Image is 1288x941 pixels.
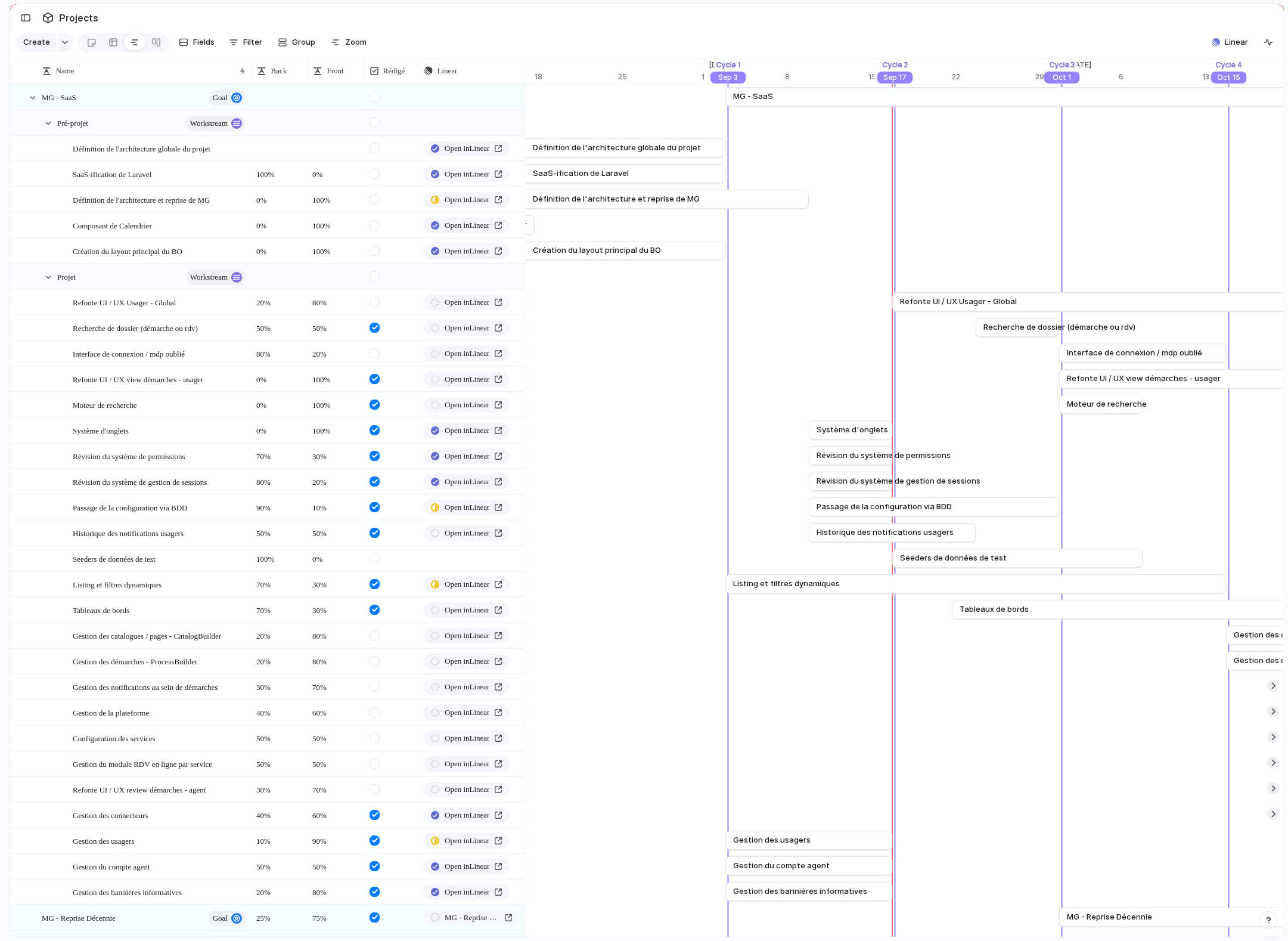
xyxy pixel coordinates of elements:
[533,168,629,179] span: SaaS-ification de Laravel
[252,880,306,899] span: 20%
[73,782,206,796] span: Refonte UI / UX review démarches - agent
[73,141,210,155] span: Définition de l'architecture globale du projet
[73,193,210,206] span: Définition de l'architecture et reprise de MG
[308,880,364,899] span: 80%
[445,425,489,437] span: Open in Linear
[1067,344,1218,362] a: Interface de connexion / mdp oublié
[252,547,306,565] span: 100%
[445,348,489,360] span: Open in Linear
[1044,72,1080,83] div: Oct 1
[308,496,364,514] span: 10%
[252,598,306,617] span: 70%
[73,629,221,642] span: Gestion des catalogues / pages - CatalogBuilder
[423,372,510,387] a: Open inLinear
[252,906,306,924] span: 25%
[308,393,364,411] span: 100%
[252,470,306,488] span: 80%
[445,399,489,411] span: Open in Linear
[57,7,101,29] span: Projects
[308,855,364,873] span: 50%
[308,624,364,642] span: 80%
[1067,347,1202,359] span: Interface de connexion / mdp oublié
[445,630,489,642] span: Open in Linear
[445,527,489,539] span: Open in Linear
[900,549,1135,567] a: Seeders de données de test
[252,752,306,770] span: 50%
[445,655,489,667] span: Open in Linear
[73,705,149,719] span: Gestion de la plateforme
[983,321,1135,333] span: Recherche de dossier (démarche ou rdv)
[445,322,489,334] span: Open in Linear
[423,474,510,490] a: Open inLinear
[710,72,746,83] div: Sep 3
[1067,373,1221,385] span: Refonte UI / UX view démarches - usager
[952,72,1035,82] div: 22
[73,218,152,232] span: Composant de Calendrier
[252,342,306,360] span: 80%
[73,295,176,309] span: Refonte UI / UX Usager - Global
[252,162,306,181] span: 100%
[308,726,364,745] span: 50%
[308,701,364,719] span: 60%
[423,346,510,361] a: Open inLinear
[73,552,156,565] span: Seeders de données de test
[42,90,76,104] span: MG - SaaS
[292,36,315,48] span: Group
[445,732,489,744] span: Open in Linear
[445,912,499,924] span: MG - Reprise Décennie
[733,831,884,849] a: Gestion des usagers
[733,860,830,872] span: Gestion du compte agent
[308,675,364,694] span: 70%
[1047,60,1077,70] div: Cycle 3
[868,72,952,82] div: 15
[423,628,510,643] a: Open inLinear
[193,36,215,48] span: Fields
[73,577,162,591] span: Listing et filtres dynamiques
[308,239,364,258] span: 100%
[73,346,185,360] span: Interface de connexion / mdp oublié
[209,90,245,106] button: goal
[73,167,151,181] span: SaaS-ification de Laravel
[817,421,884,439] a: Système d'onglets
[23,36,50,48] span: Create
[817,475,980,487] span: Révision du système de gestion de sessions
[817,424,888,436] span: Système d'onglets
[308,470,364,488] span: 20%
[1067,398,1147,410] span: Moteur de recherche
[1225,36,1248,48] span: Linear
[423,705,510,720] a: Open inLinear
[733,91,773,103] span: MG - SaaS
[1213,60,1244,70] div: Cycle 4
[445,168,489,180] span: Open in Linear
[445,860,489,872] span: Open in Linear
[423,243,510,259] a: Open inLinear
[535,72,618,82] div: 18
[326,33,371,52] button: Zoom
[186,270,245,285] button: workstream
[73,475,207,488] span: Révision du système de gestion de sessions
[308,598,364,617] span: 30%
[817,527,954,538] span: Historique des notifications usagers
[1067,911,1152,923] span: MG - Reprise Décennie
[308,419,364,437] span: 100%
[817,450,951,462] span: Révision du système de permissions
[1059,59,1098,71] span: [DATE]
[308,213,364,232] span: 100%
[190,269,228,286] span: workstream
[423,320,510,336] a: Open inLinear
[252,419,306,437] span: 0%
[533,244,661,256] span: Création du layout principal du BO
[817,498,1051,516] a: Passage de la configuration via BDD
[252,188,306,206] span: 0%
[73,398,137,411] span: Moteur de recherche
[308,162,364,181] span: 0%
[445,886,489,898] span: Open in Linear
[423,448,510,464] a: Open inLinear
[533,142,701,154] span: Définition de l'architecture globale du projet
[423,654,510,669] a: Open inLinear
[423,525,510,541] a: Open inLinear
[733,834,811,846] span: Gestion des usagers
[308,803,364,822] span: 60%
[445,578,489,590] span: Open in Linear
[983,318,1051,336] a: Recherche de dossier (démarche ou rdv)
